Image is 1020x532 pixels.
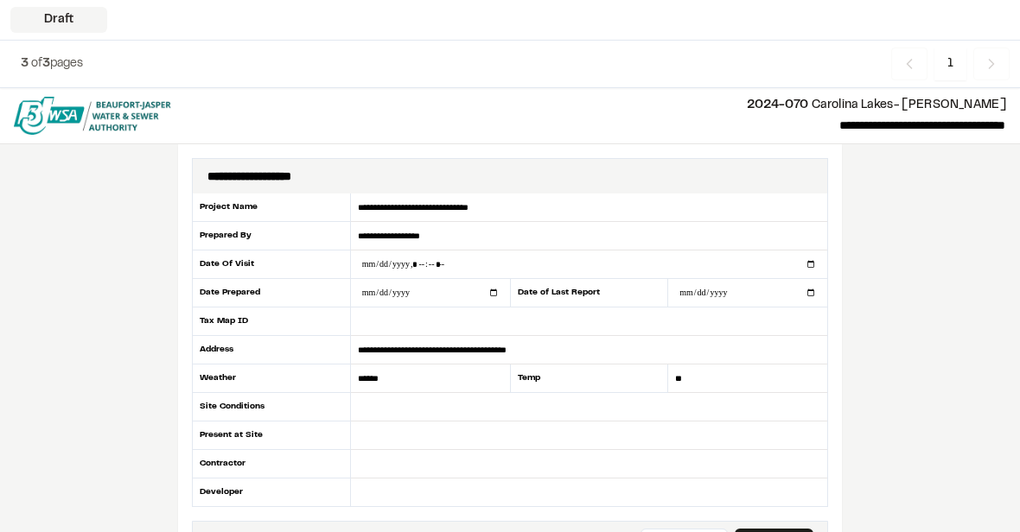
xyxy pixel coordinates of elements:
[192,364,351,393] div: Weather
[192,193,351,222] div: Project Name
[192,393,351,421] div: Site Conditions
[192,250,351,279] div: Date Of Visit
[10,7,107,33] div: Draft
[192,450,351,478] div: Contractor
[934,47,966,80] span: 1
[192,336,351,364] div: Address
[42,59,50,69] span: 3
[21,59,29,69] span: 3
[21,54,83,73] p: of pages
[747,100,809,111] span: 2024-070
[14,97,171,135] img: file
[510,364,669,393] div: Temp
[192,279,351,307] div: Date Prepared
[891,47,1010,80] nav: Navigation
[192,421,351,450] div: Present at Site
[192,307,351,336] div: Tax Map ID
[192,478,351,506] div: Developer
[192,222,351,250] div: Prepared By
[510,279,669,307] div: Date of Last Report
[185,96,1006,115] p: Carolina Lakes- [PERSON_NAME]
